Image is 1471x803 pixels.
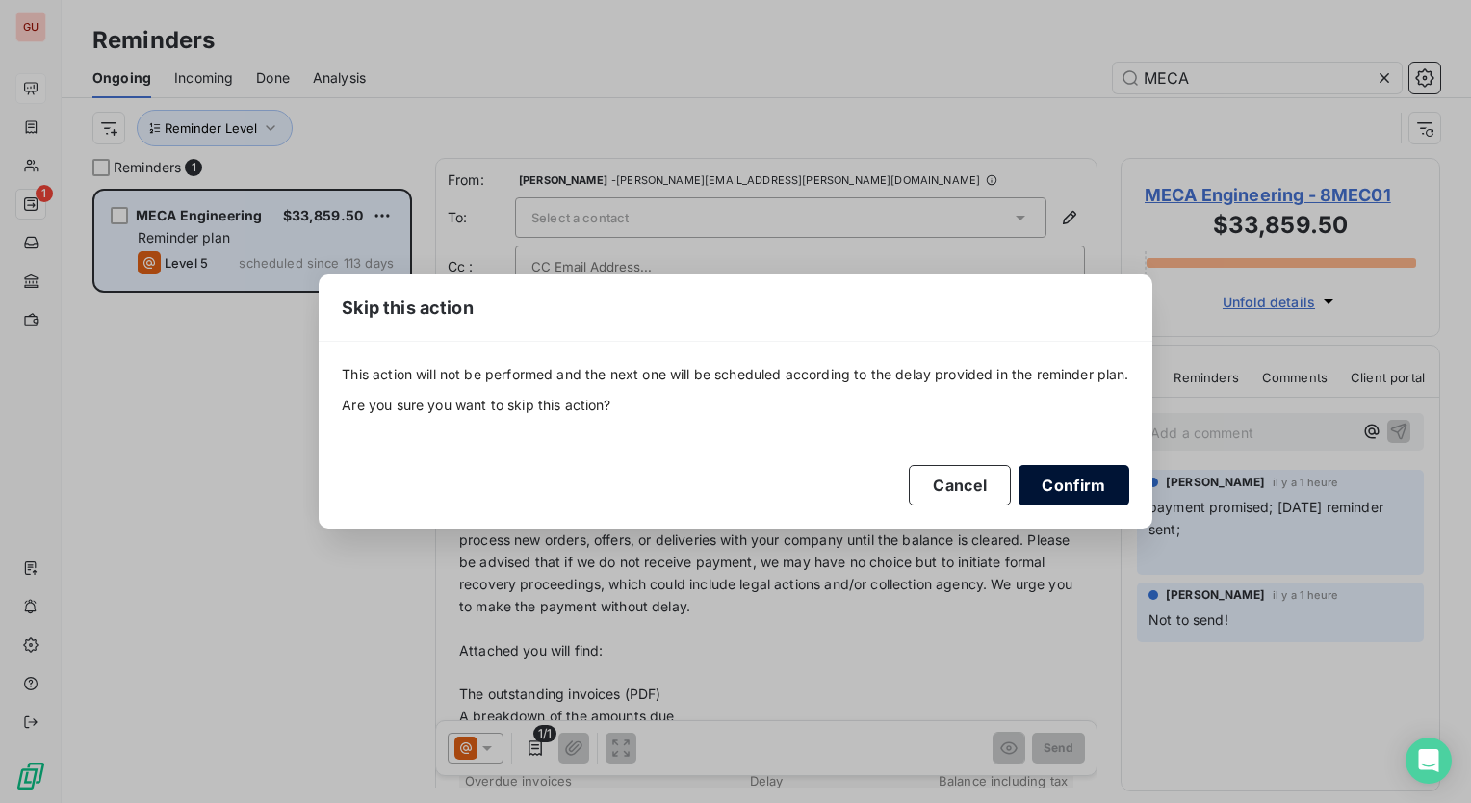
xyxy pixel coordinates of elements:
[1019,465,1128,505] button: Confirm
[1406,738,1452,784] div: Open Intercom Messenger
[342,396,1128,415] span: Are you sure you want to skip this action?
[342,365,1128,384] span: This action will not be performed and the next one will be scheduled according to the delay provi...
[909,465,1011,505] button: Cancel
[342,295,473,321] span: Skip this action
